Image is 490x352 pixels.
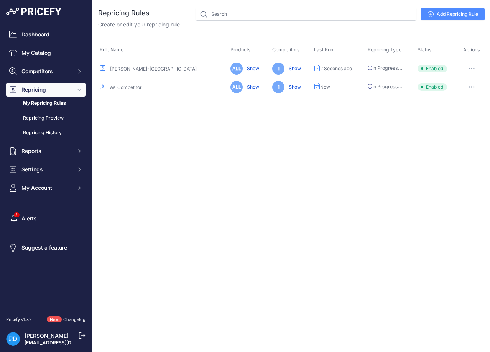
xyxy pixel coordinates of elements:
[63,317,86,322] a: Changelog
[272,47,300,53] span: Competitors
[6,8,61,15] img: Pricefy Logo
[6,83,86,97] button: Repricing
[6,316,32,323] div: Pricefy v1.7.2
[314,47,333,53] span: Last Run
[21,67,72,75] span: Competitors
[418,47,432,53] span: Status
[110,84,142,90] a: As_Competitor
[421,8,485,20] a: Add Repricing Rule
[272,63,284,75] span: 1
[25,340,105,345] a: [EMAIL_ADDRESS][DOMAIN_NAME]
[21,166,72,173] span: Settings
[6,163,86,176] button: Settings
[6,112,86,125] a: Repricing Preview
[230,81,243,93] span: ALL
[463,47,480,53] span: Actions
[320,84,330,90] span: Now
[6,28,86,41] a: Dashboard
[368,65,403,71] span: In Progress...
[286,66,301,71] a: Show
[230,63,243,75] span: ALL
[21,184,72,192] span: My Account
[196,8,416,21] input: Search
[6,46,86,60] a: My Catalog
[47,316,62,323] span: New
[6,126,86,140] a: Repricing History
[6,64,86,78] button: Competitors
[100,47,123,53] span: Rule Name
[368,84,403,89] span: In Progress...
[110,66,197,72] a: [PERSON_NAME]-[GEOGRAPHIC_DATA]
[21,86,72,94] span: Repricing
[418,65,447,72] span: Enabled
[98,21,180,28] p: Create or edit your repricing rule
[418,83,447,91] span: Enabled
[21,147,72,155] span: Reports
[6,144,86,158] button: Reports
[6,241,86,255] a: Suggest a feature
[368,47,401,53] span: Repricing Type
[6,28,86,307] nav: Sidebar
[230,47,251,53] span: Products
[286,84,301,90] a: Show
[244,84,259,90] a: Show
[320,66,352,72] span: 2 Seconds ago
[6,181,86,195] button: My Account
[244,66,259,71] a: Show
[6,212,86,225] a: Alerts
[25,332,69,339] a: [PERSON_NAME]
[98,8,150,18] h2: Repricing Rules
[272,81,284,93] span: 1
[6,97,86,110] a: My Repricing Rules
